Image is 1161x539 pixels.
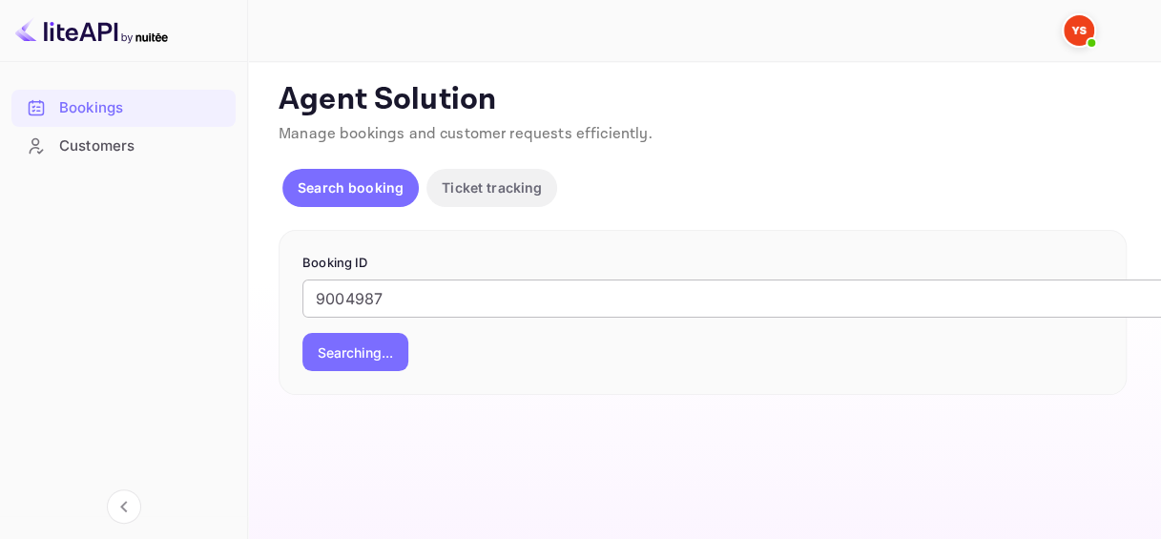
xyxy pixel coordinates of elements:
[59,97,226,119] div: Bookings
[302,333,408,371] button: Searching...
[302,254,1103,273] p: Booking ID
[59,135,226,157] div: Customers
[11,90,236,125] a: Bookings
[1064,15,1094,46] img: Yandex Support
[442,177,542,197] p: Ticket tracking
[11,128,236,163] a: Customers
[107,489,141,524] button: Collapse navigation
[279,124,653,144] span: Manage bookings and customer requests efficiently.
[11,128,236,165] div: Customers
[11,90,236,127] div: Bookings
[298,177,404,197] p: Search booking
[279,81,1127,119] p: Agent Solution
[15,15,168,46] img: LiteAPI logo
